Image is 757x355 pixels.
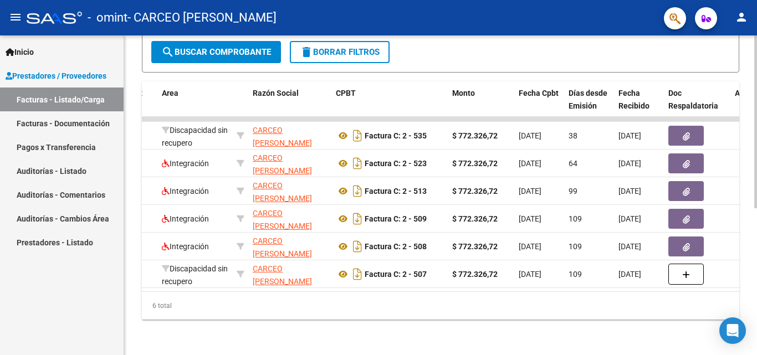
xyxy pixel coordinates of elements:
span: [DATE] [618,131,641,140]
i: Descargar documento [350,127,365,145]
strong: $ 772.326,72 [452,187,498,195]
span: Discapacidad sin recupero [162,126,228,147]
strong: Factura C: 2 - 507 [365,270,427,279]
i: Descargar documento [350,210,365,228]
span: Integración [162,187,209,195]
span: Razón Social [253,89,299,97]
span: CARCEO [PERSON_NAME] [253,264,312,286]
span: CPBT [336,89,356,97]
span: CARCEO [PERSON_NAME] [253,126,312,147]
span: 38 [569,131,577,140]
datatable-header-cell: Fecha Recibido [614,81,664,130]
datatable-header-cell: Días desde Emisión [564,81,614,130]
strong: Factura C: 2 - 535 [365,131,427,140]
span: 64 [569,159,577,168]
strong: $ 772.326,72 [452,270,498,279]
strong: $ 772.326,72 [452,242,498,251]
span: Inicio [6,46,34,58]
div: 20125148272 [253,152,327,175]
span: [DATE] [519,270,541,279]
datatable-header-cell: Area [157,81,232,130]
div: 20125148272 [253,235,327,258]
span: Integración [162,214,209,223]
div: Open Intercom Messenger [719,317,746,344]
span: [DATE] [618,270,641,279]
span: [DATE] [618,187,641,195]
span: [DATE] [519,187,541,195]
span: [DATE] [519,242,541,251]
span: 99 [569,187,577,195]
i: Descargar documento [350,238,365,255]
span: CARCEO [PERSON_NAME] [253,153,312,175]
datatable-header-cell: Razón Social [248,81,331,130]
span: Integración [162,242,209,251]
span: Area [162,89,178,97]
span: 109 [569,242,582,251]
strong: Factura C: 2 - 508 [365,242,427,251]
div: 20125148272 [253,263,327,286]
span: Borrar Filtros [300,47,380,57]
span: [DATE] [618,214,641,223]
span: Integración [162,159,209,168]
div: 20125148272 [253,124,327,147]
mat-icon: person [735,11,748,24]
strong: Factura C: 2 - 509 [365,214,427,223]
datatable-header-cell: Fecha Cpbt [514,81,564,130]
span: [DATE] [519,159,541,168]
span: Prestadores / Proveedores [6,70,106,82]
button: Borrar Filtros [290,41,390,63]
div: 20125148272 [253,207,327,230]
div: 20125148272 [253,179,327,203]
span: CARCEO [PERSON_NAME] [253,181,312,203]
datatable-header-cell: Doc Respaldatoria [664,81,730,130]
datatable-header-cell: CPBT [331,81,448,130]
i: Descargar documento [350,265,365,283]
span: [DATE] [519,131,541,140]
i: Descargar documento [350,155,365,172]
span: 109 [569,214,582,223]
span: Doc Respaldatoria [668,89,718,110]
strong: $ 772.326,72 [452,159,498,168]
strong: Factura C: 2 - 513 [365,187,427,195]
span: Monto [452,89,475,97]
span: 109 [569,270,582,279]
mat-icon: delete [300,45,313,59]
mat-icon: menu [9,11,22,24]
mat-icon: search [161,45,175,59]
strong: $ 772.326,72 [452,214,498,223]
strong: $ 772.326,72 [452,131,498,140]
div: 6 total [142,292,739,320]
span: CARCEO [PERSON_NAME] [253,209,312,230]
span: Discapacidad sin recupero [162,264,228,286]
span: Fecha Recibido [618,89,649,110]
span: [DATE] [618,159,641,168]
strong: Factura C: 2 - 523 [365,159,427,168]
span: Buscar Comprobante [161,47,271,57]
span: - CARCEO [PERSON_NAME] [127,6,277,30]
span: CARCEO [PERSON_NAME] [253,236,312,258]
span: [DATE] [618,242,641,251]
span: - omint [88,6,127,30]
span: Días desde Emisión [569,89,607,110]
span: Fecha Cpbt [519,89,559,97]
button: Buscar Comprobante [151,41,281,63]
i: Descargar documento [350,182,365,200]
span: [DATE] [519,214,541,223]
datatable-header-cell: Monto [448,81,514,130]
